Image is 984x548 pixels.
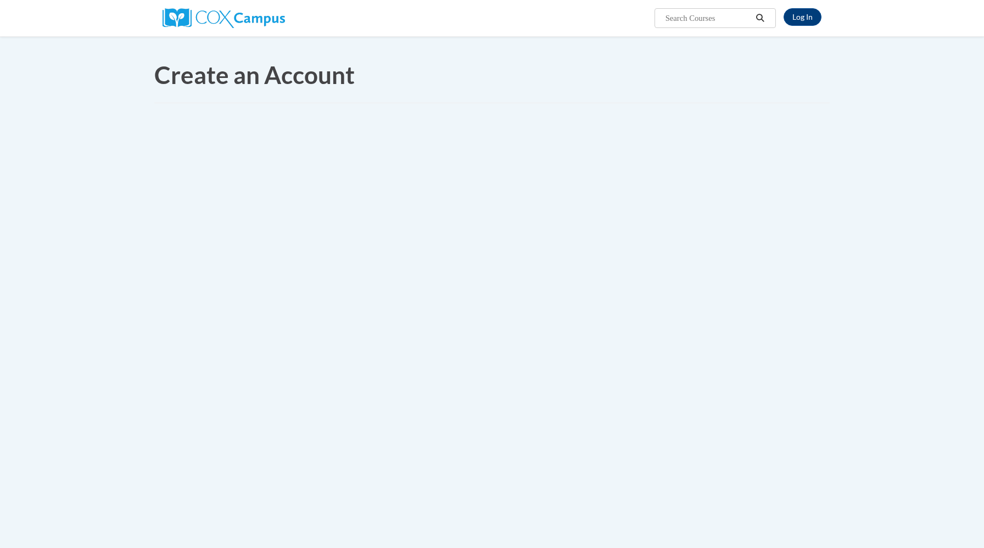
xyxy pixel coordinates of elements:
[752,12,769,25] button: Search
[163,8,285,28] img: Cox Campus
[784,8,821,26] a: Log In
[756,14,765,23] i: 
[154,60,355,89] span: Create an Account
[163,13,285,22] a: Cox Campus
[664,12,752,25] input: Search Courses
